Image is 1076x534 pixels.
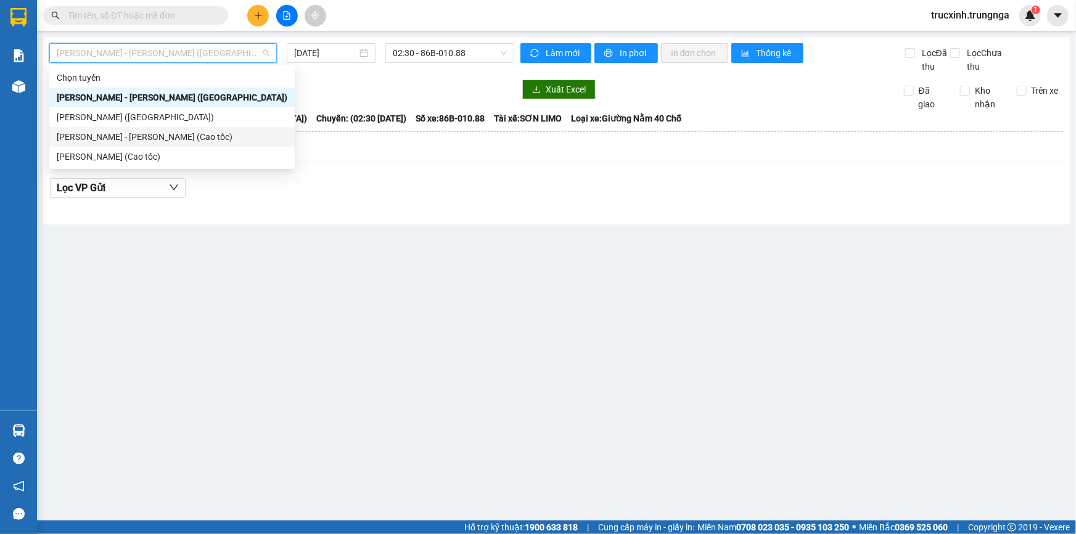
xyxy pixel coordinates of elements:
span: | [587,520,589,534]
span: 02:30 - 86B-010.88 [393,44,507,62]
span: | [957,520,959,534]
button: printerIn phơi [594,43,658,63]
input: 13/08/2025 [294,46,357,60]
span: search [51,11,60,20]
button: caret-down [1047,5,1069,27]
span: Thống kê [757,46,794,60]
span: notification [13,480,25,492]
span: caret-down [1053,10,1064,21]
span: message [13,508,25,520]
span: trucxinh.trungnga [921,7,1019,23]
span: Trên xe [1027,84,1064,97]
span: sync [530,49,541,59]
strong: 0369 525 060 [895,522,948,532]
span: Số xe: 86B-010.88 [416,112,485,125]
input: Tìm tên, số ĐT hoặc mã đơn [68,9,213,22]
button: Lọc VP Gửi [50,178,186,198]
span: Tài xế: SƠN LIMO [494,112,562,125]
button: syncLàm mới [520,43,591,63]
strong: 0708 023 035 - 0935 103 250 [736,522,849,532]
span: Làm mới [546,46,581,60]
span: file-add [282,11,291,20]
div: [PERSON_NAME] - [PERSON_NAME] (Cao tốc) [57,130,287,144]
span: In phơi [620,46,648,60]
button: aim [305,5,326,27]
div: Chọn tuyến [57,71,287,84]
span: 1 [1033,6,1038,14]
button: plus [247,5,269,27]
span: copyright [1008,523,1016,532]
img: warehouse-icon [12,424,25,437]
span: down [169,183,179,192]
div: [PERSON_NAME] ([GEOGRAPHIC_DATA]) [57,110,287,124]
div: [PERSON_NAME] (Cao tốc) [57,150,287,163]
div: [PERSON_NAME] - [PERSON_NAME] ([GEOGRAPHIC_DATA]) [57,91,287,104]
span: Miền Nam [697,520,849,534]
button: downloadXuất Excel [522,80,596,99]
sup: 1 [1032,6,1040,14]
span: Đã giao [914,84,951,111]
span: Loại xe: Giường Nằm 40 Chỗ [571,112,681,125]
img: icon-new-feature [1025,10,1036,21]
span: ⚪️ [852,525,856,530]
button: In đơn chọn [661,43,728,63]
span: question-circle [13,453,25,464]
img: solution-icon [12,49,25,62]
span: plus [254,11,263,20]
span: Kho nhận [970,84,1007,111]
span: bar-chart [741,49,752,59]
span: Hỗ trợ kỹ thuật: [464,520,578,534]
span: Cung cấp máy in - giấy in: [598,520,694,534]
button: file-add [276,5,298,27]
div: Phan Thiết - Hồ Chí Minh (Ghế) [49,88,295,107]
button: bar-chartThống kê [731,43,803,63]
span: Miền Bắc [859,520,948,534]
span: Phan Thiết - Hồ Chí Minh (Ghế) [57,44,269,62]
img: warehouse-icon [12,80,25,93]
div: Chọn tuyến [49,68,295,88]
div: Hồ Chí Minh - Phan Thiết (Cao tốc) [49,147,295,166]
strong: 1900 633 818 [525,522,578,532]
div: Phan Thiết - Hồ Chí Minh (Cao tốc) [49,127,295,147]
span: Lọc Chưa thu [962,46,1018,73]
div: Hồ Chí Minh - Phan Thiết (Ghế) [49,107,295,127]
span: Chuyến: (02:30 [DATE]) [316,112,406,125]
img: logo-vxr [10,8,27,27]
span: Lọc Đã thu [917,46,950,73]
span: printer [604,49,615,59]
span: Lọc VP Gửi [57,180,105,195]
span: aim [311,11,319,20]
